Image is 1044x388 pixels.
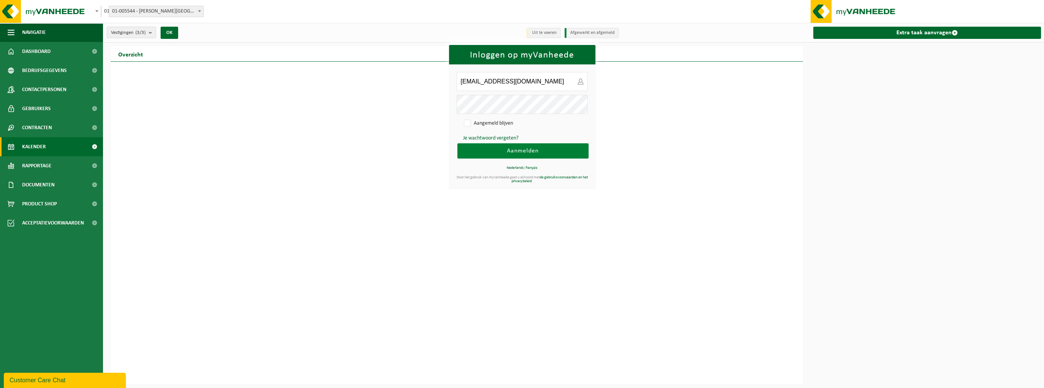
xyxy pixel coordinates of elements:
span: Bedrijfsgegevens [22,61,67,80]
h1: Inloggen op myVanheede [449,45,595,64]
div: Door het gebruik van myVanheede gaat u akkoord met . [449,176,595,183]
div: | [449,166,595,170]
span: Product Shop [22,194,57,213]
a: Nederlands [507,166,524,170]
span: Acceptatievoorwaarden [22,213,84,232]
span: Documenten [22,175,55,194]
span: Kalender [22,137,46,156]
a: Extra taak aanvragen [813,27,1041,39]
li: Afgewerkt en afgemeld [565,28,619,38]
button: Aanmelden [457,143,589,159]
span: Dashboard [22,42,51,61]
h2: Overzicht [111,46,151,61]
a: Je wachtwoord vergeten? [463,135,518,141]
span: Aanmelden [507,148,539,154]
span: Vestigingen [111,27,146,38]
span: Gebruikers [22,99,51,118]
span: Contactpersonen [22,80,66,99]
span: Contracten [22,118,52,137]
a: de gebruiksvoorwaarden en het privacybeleid [512,175,588,183]
button: OK [161,27,178,39]
count: (3/3) [135,30,146,35]
label: Aangemeld blijven [462,118,518,129]
span: 01-005544 - JOFRAVAN - ELVERDINGE [101,6,112,17]
iframe: chat widget [4,371,127,388]
li: Uit te voeren [526,28,561,38]
span: 01-005544 - JOFRAVAN - ELVERDINGE [109,6,204,17]
span: Navigatie [22,23,46,42]
a: français [526,166,537,170]
span: 01-005544 - JOFRAVAN - ELVERDINGE [109,6,203,17]
input: E-mailadres [457,72,588,91]
button: Vestigingen(3/3) [107,27,156,38]
span: Rapportage [22,156,51,175]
